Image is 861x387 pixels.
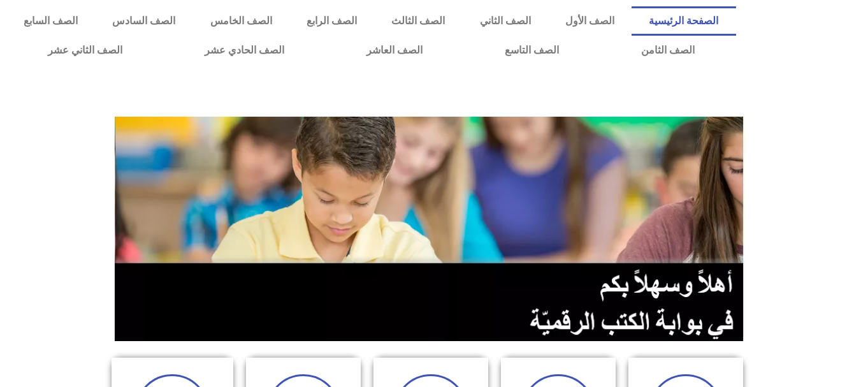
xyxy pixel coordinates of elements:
[289,6,374,36] a: الصف الرابع
[6,6,95,36] a: الصف السابع
[374,6,462,36] a: الصف الثالث
[632,6,735,36] a: الصفحة الرئيسية
[193,6,289,36] a: الصف الخامس
[95,6,192,36] a: الصف السادس
[548,6,632,36] a: الصف الأول
[163,36,325,65] a: الصف الحادي عشر
[463,6,548,36] a: الصف الثاني
[463,36,600,65] a: الصف التاسع
[600,36,735,65] a: الصف الثامن
[325,36,463,65] a: الصف العاشر
[6,36,163,65] a: الصف الثاني عشر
